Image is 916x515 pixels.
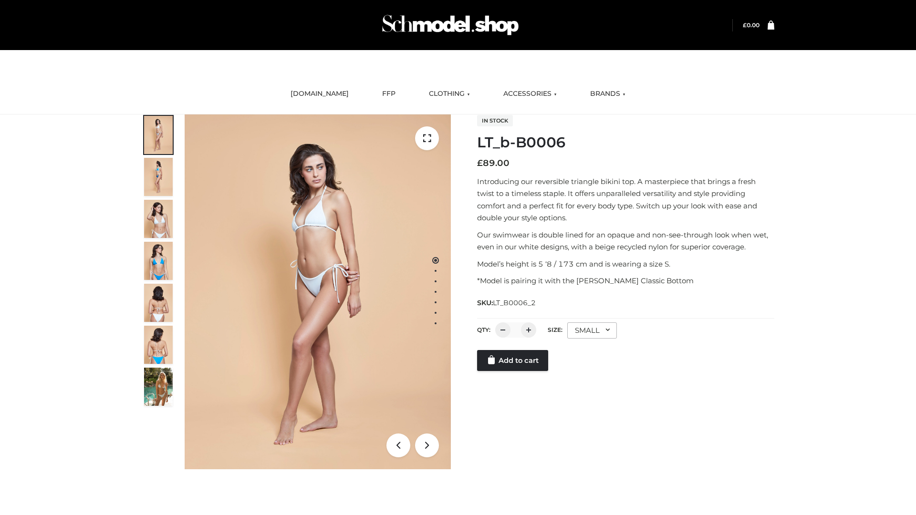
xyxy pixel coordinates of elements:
[477,350,548,371] a: Add to cart
[743,21,760,29] bdi: 0.00
[144,368,173,406] img: Arieltop_CloudNine_AzureSky2.jpg
[567,322,617,339] div: SMALL
[283,83,356,104] a: [DOMAIN_NAME]
[185,114,451,469] img: LT_b-B0006
[477,297,537,309] span: SKU:
[477,275,774,287] p: *Model is pairing it with the [PERSON_NAME] Classic Bottom
[379,6,522,44] img: Schmodel Admin 964
[477,115,513,126] span: In stock
[477,175,774,224] p: Introducing our reversible triangle bikini top. A masterpiece that brings a fresh twist to a time...
[477,258,774,270] p: Model’s height is 5 ‘8 / 173 cm and is wearing a size S.
[144,284,173,322] img: ArielClassicBikiniTop_CloudNine_AzureSky_OW114ECO_7-scaled.jpg
[477,326,490,333] label: QTY:
[743,21,760,29] a: £0.00
[743,21,747,29] span: £
[583,83,633,104] a: BRANDS
[375,83,403,104] a: FFP
[493,299,536,307] span: LT_B0006_2
[548,326,562,333] label: Size:
[144,158,173,196] img: ArielClassicBikiniTop_CloudNine_AzureSky_OW114ECO_2-scaled.jpg
[144,326,173,364] img: ArielClassicBikiniTop_CloudNine_AzureSky_OW114ECO_8-scaled.jpg
[144,242,173,280] img: ArielClassicBikiniTop_CloudNine_AzureSky_OW114ECO_4-scaled.jpg
[477,158,483,168] span: £
[477,134,774,151] h1: LT_b-B0006
[477,158,510,168] bdi: 89.00
[144,116,173,154] img: ArielClassicBikiniTop_CloudNine_AzureSky_OW114ECO_1-scaled.jpg
[422,83,477,104] a: CLOTHING
[144,200,173,238] img: ArielClassicBikiniTop_CloudNine_AzureSky_OW114ECO_3-scaled.jpg
[477,229,774,253] p: Our swimwear is double lined for an opaque and non-see-through look when wet, even in our white d...
[496,83,564,104] a: ACCESSORIES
